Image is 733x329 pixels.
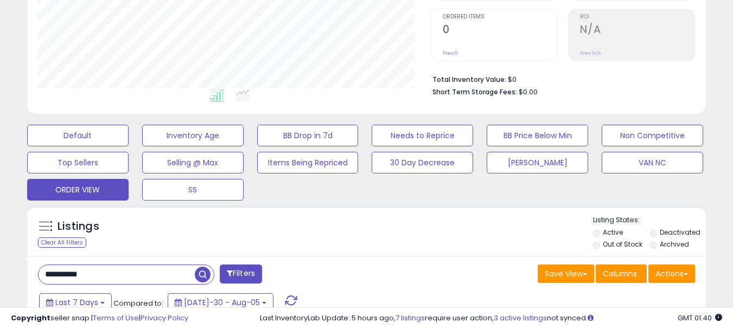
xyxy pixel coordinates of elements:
span: Compared to: [113,298,163,308]
a: 7 listings [396,313,425,323]
div: Clear All Filters [38,237,86,248]
b: Total Inventory Value: [432,75,506,84]
h5: Listings [58,219,99,234]
button: ORDER VIEW [27,179,129,201]
li: $0 [432,72,687,85]
label: Deactivated [660,228,700,237]
span: Ordered Items [443,14,557,20]
button: Inventory Age [142,125,244,146]
span: Last 7 Days [55,297,98,308]
small: Prev: 0 [443,50,458,56]
button: Actions [648,265,695,283]
button: Save View [538,265,594,283]
button: Filters [220,265,262,283]
label: Active [603,228,623,237]
span: $0.00 [519,87,538,97]
small: Prev: N/A [580,50,601,56]
span: [DATE]-30 - Aug-05 [184,297,260,308]
label: Out of Stock [603,240,642,249]
button: 30 Day Decrease [372,152,473,173]
label: Archived [660,240,689,249]
button: BB Drop in 7d [257,125,359,146]
span: Columns [603,268,637,279]
button: Columns [596,265,647,283]
a: Privacy Policy [141,313,188,323]
div: Last InventoryLab Update: 5 hours ago, require user action, not synced. [260,313,722,324]
button: Items Being Repriced [257,152,359,173]
button: [PERSON_NAME] [487,152,588,173]
button: Default [27,125,129,146]
button: [DATE]-30 - Aug-05 [168,293,273,312]
b: Short Term Storage Fees: [432,87,517,96]
a: Terms of Use [93,313,139,323]
span: 2025-08-13 01:40 GMT [678,313,722,323]
h2: N/A [580,23,694,38]
button: VAN NC [602,152,703,173]
h2: 0 [443,23,557,38]
a: 3 active listings [494,313,547,323]
button: BB Price Below Min [487,125,588,146]
div: seller snap | | [11,313,188,324]
button: Last 7 Days [39,293,112,312]
p: Listing States: [593,215,706,225]
button: Needs to Reprice [372,125,473,146]
button: Non Competitive [602,125,703,146]
span: ROI [580,14,694,20]
button: Selling @ Max [142,152,244,173]
strong: Copyright [11,313,50,323]
button: Top Sellers [27,152,129,173]
button: SS [142,179,244,201]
